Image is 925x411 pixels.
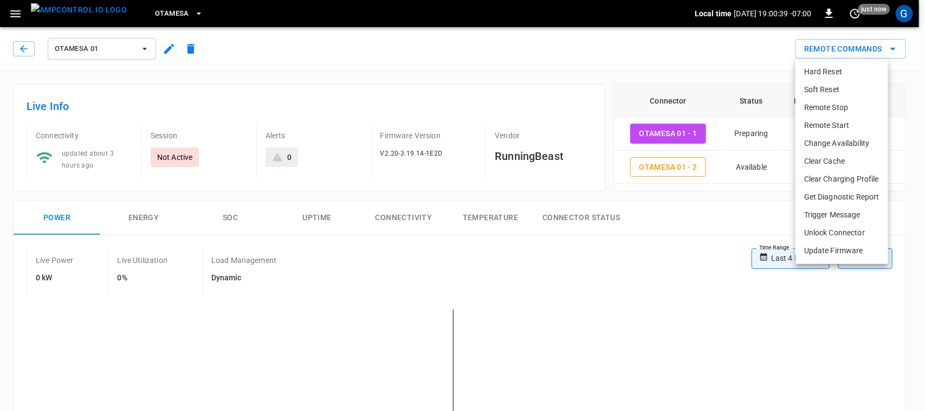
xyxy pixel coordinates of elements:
[795,242,888,260] li: Update Firmware
[795,134,888,152] li: Change Availability
[795,63,888,81] li: Hard Reset
[795,188,888,206] li: Get Diagnostic Report
[795,152,888,170] li: Clear Cache
[795,99,888,117] li: Remote Stop
[795,170,888,188] li: Clear Charging Profile
[795,224,888,242] li: Unlock Connector
[795,81,888,99] li: Soft Reset
[795,206,888,224] li: Trigger Message
[795,117,888,134] li: Remote Start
